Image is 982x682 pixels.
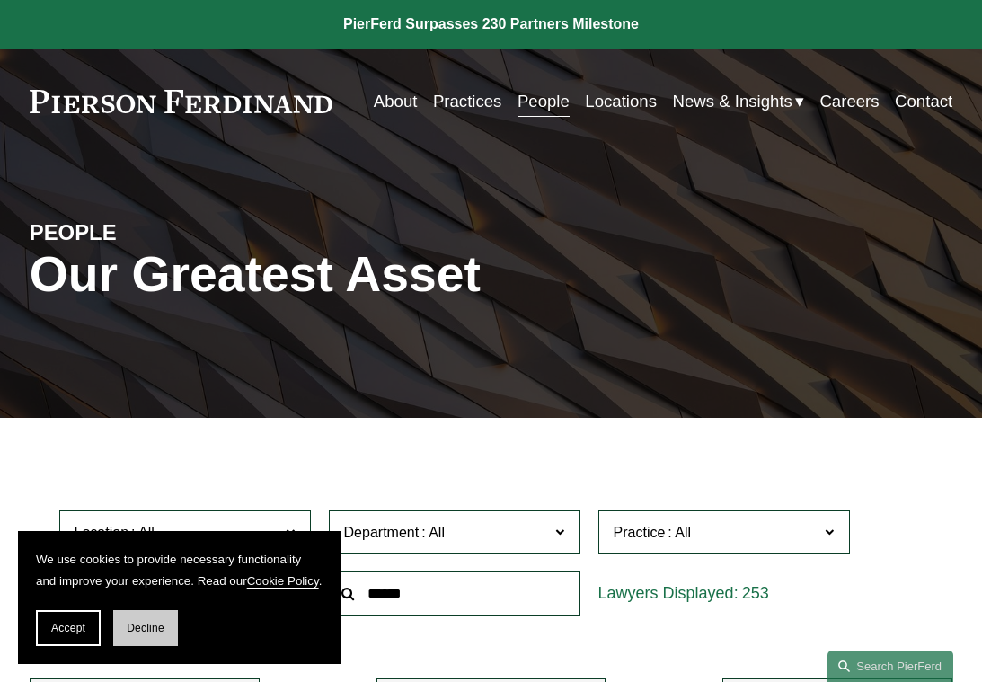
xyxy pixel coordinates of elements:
[742,584,769,602] span: 253
[433,84,502,118] a: Practices
[75,525,129,540] span: Location
[113,610,178,646] button: Decline
[614,525,666,540] span: Practice
[585,84,657,118] a: Locations
[51,622,85,634] span: Accept
[247,574,319,588] a: Cookie Policy
[30,219,261,246] h4: PEOPLE
[895,84,952,118] a: Contact
[827,651,953,682] a: Search this site
[18,531,341,664] section: Cookie banner
[518,84,570,118] a: People
[36,549,323,592] p: We use cookies to provide necessary functionality and improve your experience. Read our .
[30,246,645,303] h1: Our Greatest Asset
[374,84,418,118] a: About
[819,84,879,118] a: Careers
[344,525,420,540] span: Department
[673,86,792,117] span: News & Insights
[673,84,804,118] a: folder dropdown
[36,610,101,646] button: Accept
[127,622,164,634] span: Decline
